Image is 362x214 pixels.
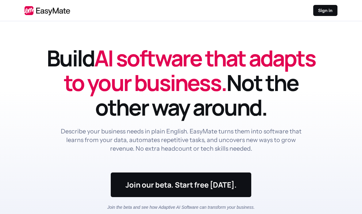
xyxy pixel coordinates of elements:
h1: Build Not the other way around. [40,46,322,120]
p: Describe your business needs in plain English. EasyMate turns them into software that learns from... [60,127,302,153]
em: Join the beta and see how Adaptive AI Software can transform your business. [107,205,255,210]
p: Sign in [318,7,333,14]
span: AI software that adapts to your business. [64,43,315,98]
a: Sign in [313,5,337,16]
img: EasyMate logo [25,6,70,15]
